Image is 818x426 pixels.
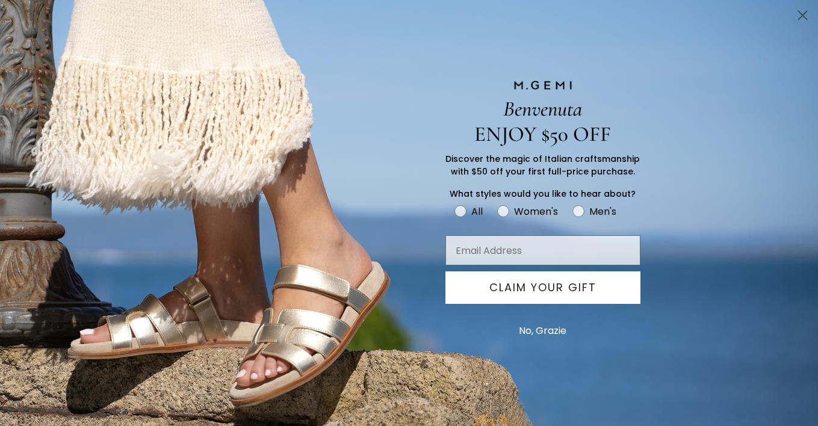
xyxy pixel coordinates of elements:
[589,204,616,219] div: Men's
[514,204,558,219] div: Women's
[445,153,640,177] span: Discover the magic of Italian craftsmanship with $50 off your first full-price purchase.
[474,122,611,147] span: ENJOY $50 OFF
[471,204,483,219] div: All
[513,316,572,346] button: No, Grazie
[445,271,640,304] button: CLAIM YOUR GIFT
[450,188,636,200] span: What styles would you like to hear about?
[792,5,813,26] button: Close dialog
[513,80,573,91] img: M.GEMI
[503,96,582,122] span: Benvenuta
[445,235,640,265] input: Email Address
